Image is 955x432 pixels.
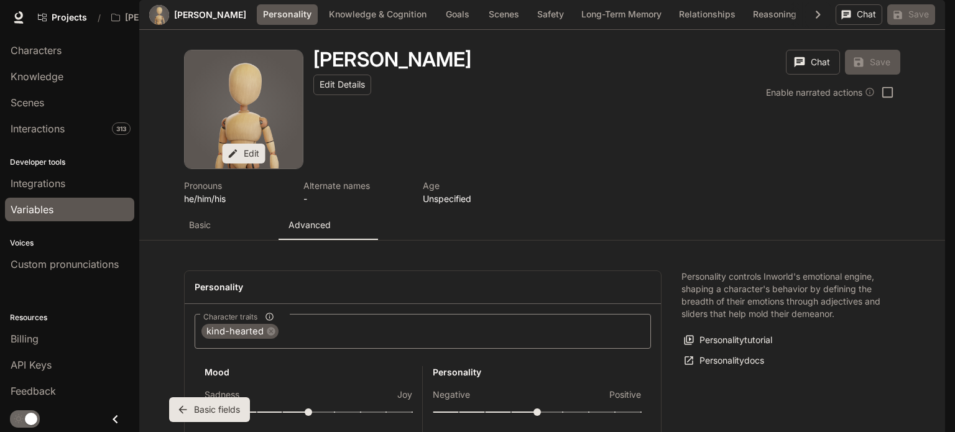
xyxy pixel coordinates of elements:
[673,4,742,25] button: Relationships
[125,12,195,23] p: [PERSON_NAME]
[203,311,257,322] span: Character traits
[195,281,651,293] h4: Personality
[530,4,570,25] button: Safety
[323,4,433,25] button: Knowledge & Cognition
[397,388,412,401] p: Joy
[438,4,477,25] button: Goals
[609,388,641,401] p: Positive
[433,366,641,379] h6: Personality
[423,192,527,205] p: Unspecified
[205,366,412,379] h6: Mood
[313,75,371,95] button: Edit Details
[836,4,882,25] button: Chat
[169,397,250,422] button: Basic fields
[303,192,408,205] p: -
[149,5,169,25] button: Open character avatar dialog
[201,324,279,339] div: kind-hearted
[185,50,303,168] button: Open character avatar dialog
[52,12,87,23] span: Projects
[201,324,269,339] span: kind-hearted
[786,50,840,75] button: Chat
[681,330,775,351] button: Personalitytutorial
[766,86,875,99] div: Enable narrated actions
[423,179,527,205] button: Open character details dialog
[223,144,265,164] button: Edit
[32,5,93,30] a: Go to projects
[106,5,214,30] button: All workspaces
[681,270,880,320] p: Personality controls Inworld's emotional engine, shaping a character's behavior by defining the b...
[184,179,288,205] button: Open character details dialog
[205,388,239,401] p: Sadness
[482,4,525,25] button: Scenes
[313,47,471,71] h1: [PERSON_NAME]
[313,50,471,70] button: Open character details dialog
[681,351,767,371] a: Personalitydocs
[184,179,288,192] p: Pronouns
[747,4,803,25] button: Reasoning
[189,219,211,231] p: Basic
[149,5,169,25] div: Avatar image
[261,308,278,325] button: Character traits
[575,4,668,25] button: Long-Term Memory
[433,388,470,401] p: Negative
[185,50,303,168] div: Avatar image
[288,219,331,231] p: Advanced
[303,179,408,205] button: Open character details dialog
[303,179,408,192] p: Alternate names
[423,179,527,192] p: Age
[184,192,288,205] p: he/him/his
[93,11,106,24] div: /
[257,4,318,25] button: Personality
[174,11,246,19] a: [PERSON_NAME]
